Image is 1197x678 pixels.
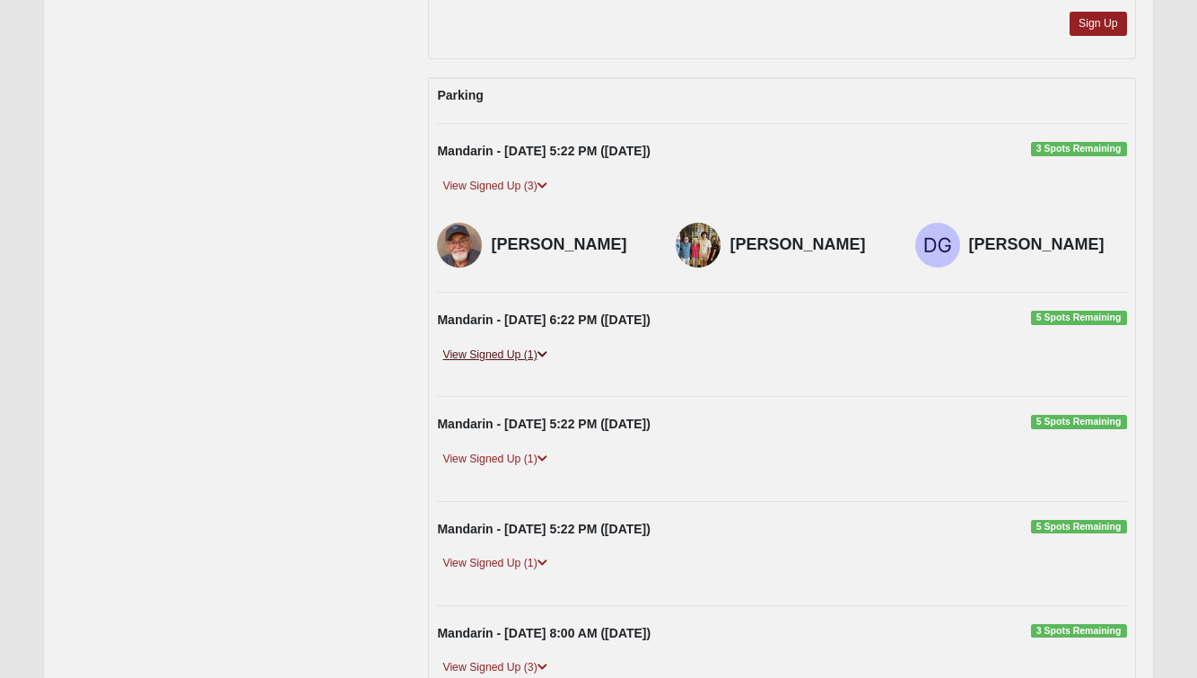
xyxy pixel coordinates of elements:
a: View Signed Up (3) [437,658,552,677]
strong: Mandarin - [DATE] 5:22 PM ([DATE]) [437,522,650,536]
span: 3 Spots Remaining [1031,624,1127,638]
a: View Signed Up (3) [437,177,552,196]
a: View Signed Up (1) [437,346,552,365]
img: David Gilbert [915,223,960,268]
h4: [PERSON_NAME] [491,235,649,255]
strong: Mandarin - [DATE] 6:22 PM ([DATE]) [437,313,650,327]
h4: [PERSON_NAME] [730,235,887,255]
strong: Mandarin - [DATE] 5:22 PM ([DATE]) [437,417,650,431]
img: Jeff Claxton [437,223,482,268]
span: 3 Spots Remaining [1031,142,1127,156]
strong: Parking [437,88,483,102]
span: 5 Spots Remaining [1031,415,1127,429]
strong: Mandarin - [DATE] 8:00 AM ([DATE]) [437,626,651,640]
span: 5 Spots Remaining [1031,520,1127,534]
strong: Mandarin - [DATE] 5:22 PM ([DATE]) [437,144,650,158]
a: View Signed Up (1) [437,554,552,573]
h4: [PERSON_NAME] [969,235,1127,255]
a: View Signed Up (1) [437,450,552,469]
img: Chris Claxton [676,223,721,268]
span: 5 Spots Remaining [1031,311,1127,325]
a: Sign Up [1070,12,1127,36]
